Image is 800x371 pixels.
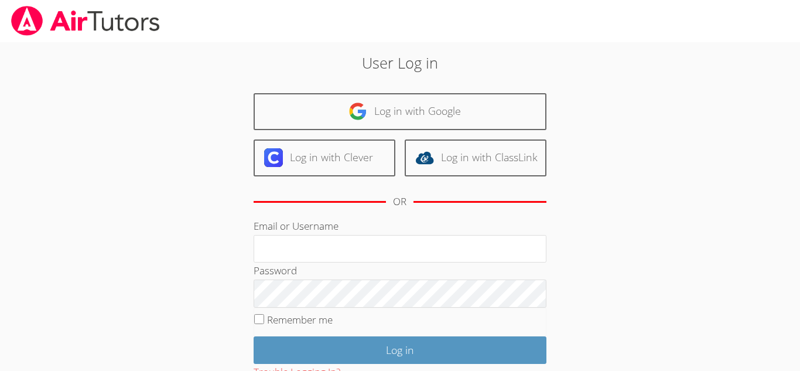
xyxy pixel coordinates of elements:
h2: User Log in [184,52,616,74]
img: google-logo-50288ca7cdecda66e5e0955fdab243c47b7ad437acaf1139b6f446037453330a.svg [348,102,367,121]
input: Log in [254,336,546,364]
label: Remember me [267,313,333,326]
div: OR [393,193,406,210]
a: Log in with Clever [254,139,395,176]
img: airtutors_banner-c4298cdbf04f3fff15de1276eac7730deb9818008684d7c2e4769d2f7ddbe033.png [10,6,161,36]
img: clever-logo-6eab21bc6e7a338710f1a6ff85c0baf02591cd810cc4098c63d3a4b26e2feb20.svg [264,148,283,167]
label: Password [254,264,297,277]
label: Email or Username [254,219,339,233]
a: Log in with ClassLink [405,139,546,176]
a: Log in with Google [254,93,546,130]
img: classlink-logo-d6bb404cc1216ec64c9a2012d9dc4662098be43eaf13dc465df04b49fa7ab582.svg [415,148,434,167]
